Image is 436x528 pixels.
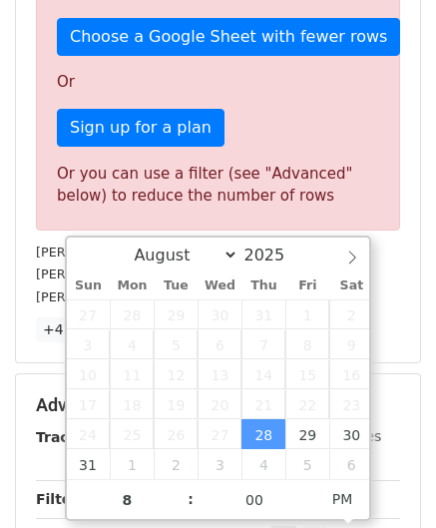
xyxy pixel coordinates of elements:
small: [PERSON_NAME][EMAIL_ADDRESS][DOMAIN_NAME] [36,289,364,304]
span: August 29, 2025 [285,419,329,449]
span: August 5, 2025 [154,329,198,359]
span: August 20, 2025 [198,389,241,419]
span: July 30, 2025 [198,299,241,329]
span: August 27, 2025 [198,419,241,449]
span: August 21, 2025 [241,389,285,419]
input: Minute [194,480,315,520]
span: August 6, 2025 [198,329,241,359]
span: August 22, 2025 [285,389,329,419]
span: August 11, 2025 [110,359,154,389]
span: September 6, 2025 [329,449,373,479]
a: +47 more [36,317,120,342]
span: August 30, 2025 [329,419,373,449]
span: August 26, 2025 [154,419,198,449]
span: September 3, 2025 [198,449,241,479]
span: August 12, 2025 [154,359,198,389]
span: September 2, 2025 [154,449,198,479]
a: Sign up for a plan [57,109,224,147]
span: August 7, 2025 [241,329,285,359]
span: August 10, 2025 [67,359,111,389]
span: August 23, 2025 [329,389,373,419]
span: July 29, 2025 [154,299,198,329]
h5: Advanced [36,394,400,416]
span: August 14, 2025 [241,359,285,389]
span: August 9, 2025 [329,329,373,359]
span: August 2, 2025 [329,299,373,329]
span: Wed [198,279,241,292]
span: August 4, 2025 [110,329,154,359]
span: August 15, 2025 [285,359,329,389]
span: Fri [285,279,329,292]
small: [PERSON_NAME][EMAIL_ADDRESS][DOMAIN_NAME] [36,266,364,281]
span: August 17, 2025 [67,389,111,419]
span: July 28, 2025 [110,299,154,329]
span: July 31, 2025 [241,299,285,329]
span: August 31, 2025 [67,449,111,479]
span: July 27, 2025 [67,299,111,329]
strong: Filters [36,491,87,507]
span: Click to toggle [315,479,370,519]
span: August 8, 2025 [285,329,329,359]
span: August 25, 2025 [110,419,154,449]
input: Year [238,246,310,264]
a: Choose a Google Sheet with fewer rows [57,18,400,56]
iframe: Chat Widget [336,432,436,528]
span: August 3, 2025 [67,329,111,359]
span: Mon [110,279,154,292]
span: Sun [67,279,111,292]
span: September 5, 2025 [285,449,329,479]
strong: Tracking [36,429,103,445]
small: [PERSON_NAME][EMAIL_ADDRESS][DOMAIN_NAME] [36,245,364,260]
p: Or [57,72,379,93]
span: September 4, 2025 [241,449,285,479]
span: August 16, 2025 [329,359,373,389]
span: August 28, 2025 [241,419,285,449]
input: Hour [67,480,189,520]
span: : [188,479,194,519]
span: August 24, 2025 [67,419,111,449]
span: Sat [329,279,373,292]
span: August 19, 2025 [154,389,198,419]
span: August 1, 2025 [285,299,329,329]
span: Thu [241,279,285,292]
div: Or you can use a filter (see "Advanced" below) to reduce the number of rows [57,163,379,208]
span: August 13, 2025 [198,359,241,389]
span: Tue [154,279,198,292]
span: August 18, 2025 [110,389,154,419]
span: September 1, 2025 [110,449,154,479]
